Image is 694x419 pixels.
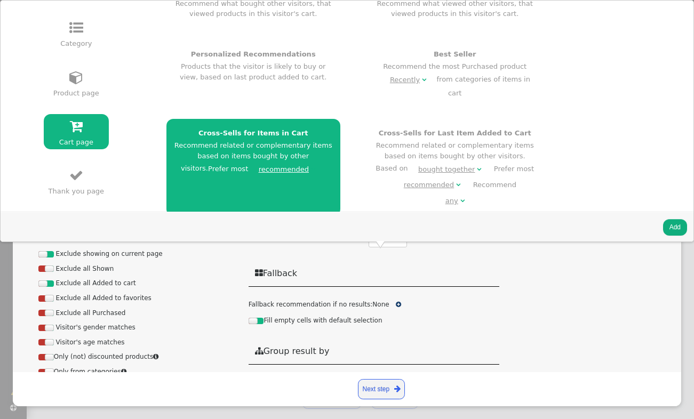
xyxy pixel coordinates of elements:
a: Cross-Sells for Last Item Added to CartRecommend related or complementary items based on items bo... [368,119,542,216]
span:  [153,353,158,360]
a: Best SellerRecommend the most Purchased product Recently  from categories of items in cart [368,40,542,105]
span:  [396,301,401,308]
label: Fill empty cells with default selection [249,317,382,324]
a: Personalized RecommendationsProducts that the visitor is likely to buy or view, based on last pro... [166,40,340,105]
span: Visitor's gender matches [56,324,135,331]
div: recommended [404,180,454,190]
a:  Thank you page [44,163,109,198]
span: Exclude showing on current page [56,250,163,257]
a: Cross-Sells for Items in CartRecommend related or complementary items based on items bought by ot... [166,119,340,216]
span:  [394,383,401,395]
span: Fallback [255,268,297,278]
span:  [456,181,460,188]
span:  [69,21,83,35]
span:  [69,168,83,182]
a:  Category [44,15,109,51]
span: Exclude all Added to favorites [56,294,151,302]
span:  [422,76,426,83]
div: Cart page [48,137,105,148]
a:  Cart page [44,114,109,149]
div: Recently [390,75,420,85]
span:  [255,269,263,277]
span: Exclude all Shown [56,265,114,272]
div: Thank you page [48,186,105,197]
span: Prefer most [208,165,325,173]
div: Recommend related or complementary items based on items bought by other visitors. [173,128,333,177]
span: Exclude all Purchased [56,309,126,317]
a: Next step [358,379,405,399]
div: Fallback recommendation if no results: [249,293,499,309]
span:  [255,347,264,355]
span:  [121,368,126,375]
span:  [70,119,83,133]
h4: Personalized Recommendations [173,49,333,60]
span: Exclude all Added to cart [56,279,136,287]
a:  [396,300,401,309]
div: any [445,196,458,206]
span: Visitor's age matches [56,339,125,346]
span:  [69,70,83,84]
div: Recommend related or complementary items based on items bought by other visitors. Based on [375,128,535,209]
div: bought together [418,164,475,175]
h4: Cross-Sells for Items in Cart [173,128,333,139]
label: Only from categories [38,368,129,375]
span:  [477,166,481,173]
p: Group items that have the same attributes, and show only 1 from each group. [249,371,499,381]
div: None [372,300,389,309]
div: Category [48,38,105,49]
h4: Best Seller [375,49,535,60]
button: Add [663,219,687,236]
div: recommended [259,164,309,175]
div: Products that the visitor is likely to buy or view, based on last product added to cart. [173,49,333,82]
h4: Cross-Sells for Last Item Added to Cart [375,128,535,139]
span:  [311,166,315,173]
span: Recommend [435,181,516,205]
a:  Product page [44,65,109,100]
div: Product page [48,88,105,99]
span: Prefer most [393,165,534,189]
span:  [460,197,465,204]
label: Only (not) discounted products [38,353,161,360]
div: Recommend the most Purchased product from categories of items in cart [375,49,535,98]
span: Group result by [255,346,330,356]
